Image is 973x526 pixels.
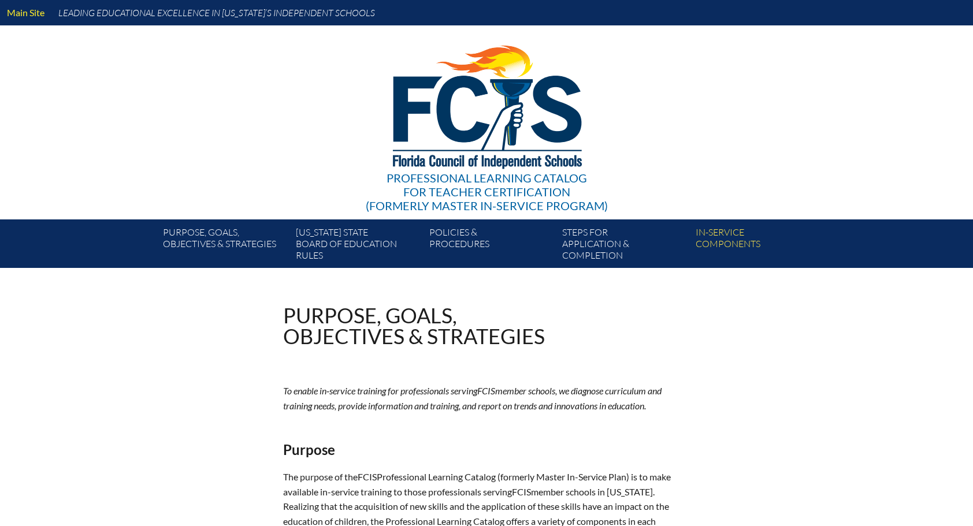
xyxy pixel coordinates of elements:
[158,224,291,268] a: Purpose, goals,objectives & strategies
[283,383,690,413] p: To enable in-service training for professionals serving member schools, we diagnose curriculum an...
[291,224,424,268] a: [US_STATE] StateBoard of Education rules
[2,5,49,20] a: Main Site
[361,23,612,215] a: Professional Learning Catalog for Teacher Certification(formerly Master In-service Program)
[283,441,690,458] h2: Purpose
[358,471,377,482] span: FCIS
[477,385,495,396] span: FCIS
[403,185,570,199] span: for Teacher Certification
[425,224,558,268] a: Policies &Procedures
[558,224,690,268] a: Steps forapplication & completion
[283,305,545,346] h1: Purpose, goals, objectives & strategies
[512,486,531,497] span: FCIS
[691,224,824,268] a: In-servicecomponents
[367,25,606,183] img: FCISlogo221.eps
[366,171,608,212] div: Professional Learning Catalog (formerly Master In-service Program)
